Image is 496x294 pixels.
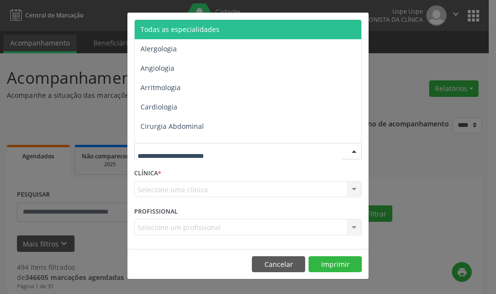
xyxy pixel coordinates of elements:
span: Angiologia [140,63,174,73]
span: Arritmologia [140,83,181,92]
label: PROFISSIONAL [134,204,178,219]
button: Close [349,13,369,36]
span: Todas as especialidades [140,25,219,34]
span: Alergologia [140,44,177,53]
span: Cirurgia Bariatrica [140,141,200,150]
h5: Relatório de agendamentos [134,19,245,32]
span: Cardiologia [140,102,177,111]
button: Cancelar [252,256,305,273]
label: CLÍNICA [134,166,161,181]
span: Cirurgia Abdominal [140,122,204,131]
button: Imprimir [309,256,362,273]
